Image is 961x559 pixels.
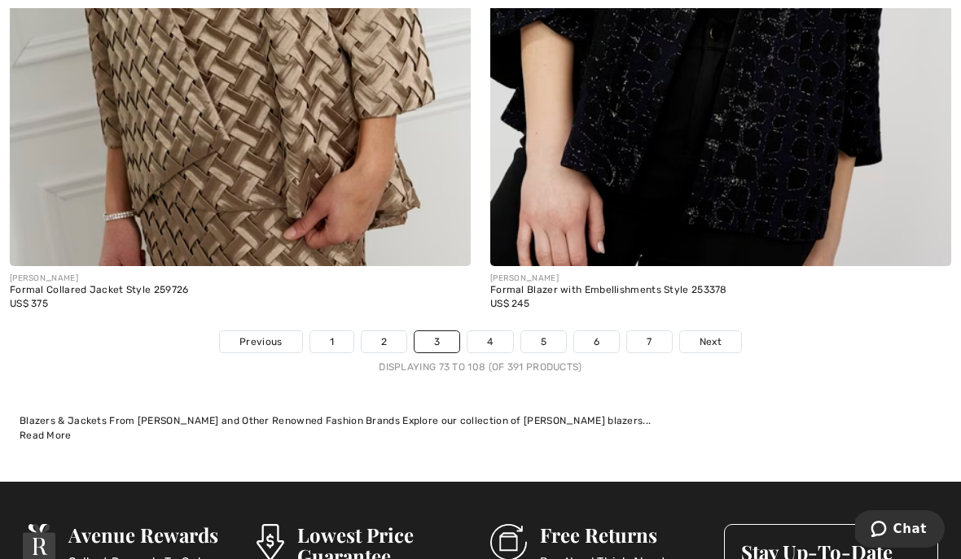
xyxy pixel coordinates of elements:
[680,331,741,352] a: Next
[490,285,951,296] div: Formal Blazer with Embellishments Style 253378
[20,430,72,441] span: Read More
[855,510,945,551] iframe: Opens a widget where you can chat to one of our agents
[310,331,353,352] a: 1
[239,334,282,349] span: Previous
[490,298,529,309] span: US$ 245
[362,331,406,352] a: 2
[10,273,471,285] div: [PERSON_NAME]
[220,331,301,352] a: Previous
[627,331,671,352] a: 7
[490,273,951,285] div: [PERSON_NAME]
[574,331,619,352] a: 6
[10,285,471,296] div: Formal Collared Jacket Style 259726
[700,334,722,349] span: Next
[10,298,48,309] span: US$ 375
[68,524,237,545] h3: Avenue Rewards
[467,331,512,352] a: 4
[521,331,566,352] a: 5
[20,413,941,428] div: Blazers & Jackets From [PERSON_NAME] and Other Renowned Fashion Brands Explore our collection of ...
[415,331,459,352] a: 3
[540,524,704,545] h3: Free Returns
